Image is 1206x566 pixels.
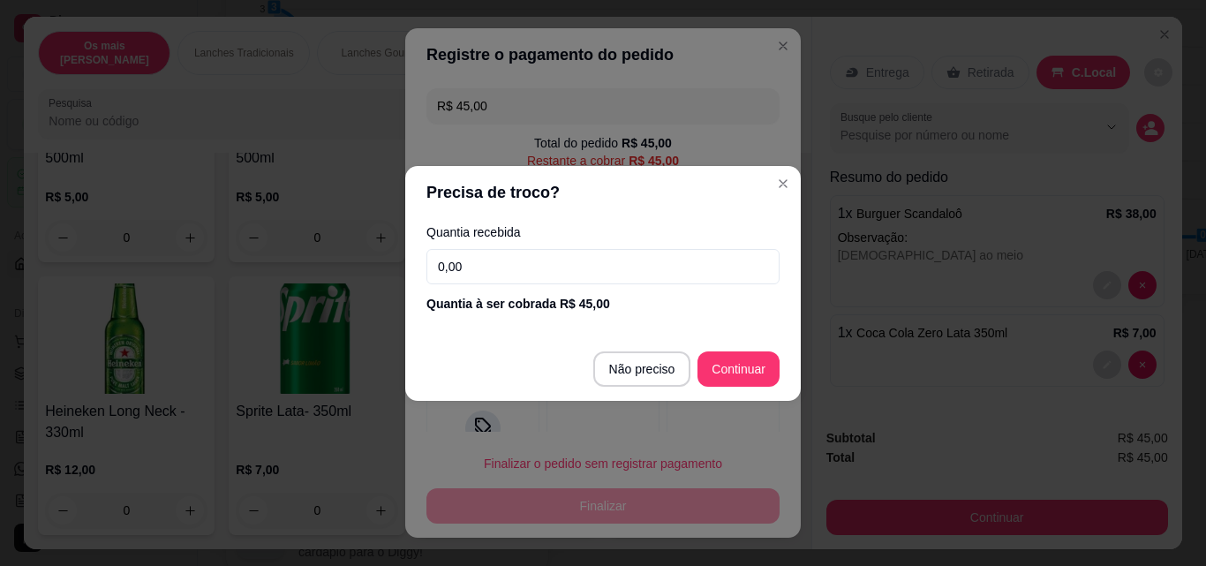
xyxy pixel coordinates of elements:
div: Quantia à ser cobrada R$ 45,00 [426,295,780,313]
button: Close [769,170,797,198]
button: Continuar [697,351,780,387]
button: Não preciso [593,351,691,387]
header: Precisa de troco? [405,166,801,219]
label: Quantia recebida [426,226,780,238]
